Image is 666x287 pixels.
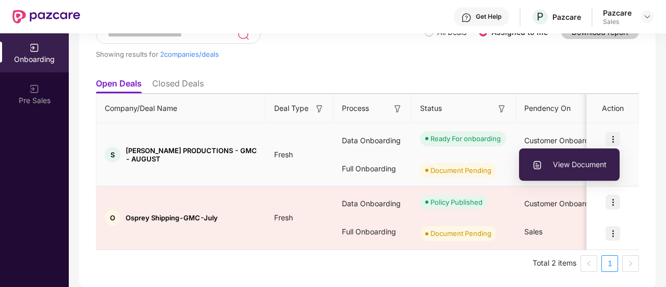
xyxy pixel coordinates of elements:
[237,28,249,41] img: svg+xml;base64,PHN2ZyB3aWR0aD0iMjQiIGhlaWdodD0iMjUiIHZpZXdCb3g9IjAgMCAyNCAyNSIgZmlsbD0ibm9uZSIgeG...
[334,190,412,218] div: Data Onboarding
[314,104,325,114] img: svg+xml;base64,PHN2ZyB3aWR0aD0iMTYiIGhlaWdodD0iMTYiIHZpZXdCb3g9IjAgMCAxNiAxNiIgZmlsbD0ibm9uZSIgeG...
[266,150,301,159] span: Fresh
[524,103,571,114] span: Pendency On
[497,104,507,114] img: svg+xml;base64,PHN2ZyB3aWR0aD0iMTYiIGhlaWdodD0iMTYiIHZpZXdCb3g9IjAgMCAxNiAxNiIgZmlsbD0ibm9uZSIgeG...
[105,210,120,226] div: O
[532,160,542,170] img: svg+xml;base64,PHN2ZyBpZD0iVXBsb2FkX0xvZ3MiIGRhdGEtbmFtZT0iVXBsb2FkIExvZ3MiIHhtbG5zPSJodHRwOi8vd3...
[126,214,218,222] span: Osprey Shipping-GMC-July
[29,43,40,53] img: svg+xml;base64,PHN2ZyB3aWR0aD0iMjAiIGhlaWdodD0iMjAiIHZpZXdCb3g9IjAgMCAyMCAyMCIgZmlsbD0ibm9uZSIgeG...
[601,255,618,272] li: 1
[581,255,597,272] button: left
[126,146,257,163] span: [PERSON_NAME] PRODUCTIONS - GMC - AUGUST
[266,213,301,222] span: Fresh
[105,147,120,163] div: S
[622,255,639,272] button: right
[586,260,592,267] span: left
[643,13,651,21] img: svg+xml;base64,PHN2ZyBpZD0iRHJvcGRvd24tMzJ4MzIiIHhtbG5zPSJodHRwOi8vd3d3LnczLm9yZy8yMDAwL3N2ZyIgd2...
[392,104,403,114] img: svg+xml;base64,PHN2ZyB3aWR0aD0iMTYiIGhlaWdodD0iMTYiIHZpZXdCb3g9IjAgMCAxNiAxNiIgZmlsbD0ibm9uZSIgeG...
[334,127,412,155] div: Data Onboarding
[537,10,544,23] span: P
[533,255,576,272] li: Total 2 items
[430,197,483,207] div: Policy Published
[420,103,442,114] span: Status
[606,132,620,146] img: icon
[524,136,600,145] span: Customer Onboarding
[334,155,412,183] div: Full Onboarding
[334,218,412,246] div: Full Onboarding
[461,13,472,23] img: svg+xml;base64,PHN2ZyBpZD0iSGVscC0zMngzMiIgeG1sbnM9Imh0dHA6Ly93d3cudzMub3JnLzIwMDAvc3ZnIiB3aWR0aD...
[430,133,501,144] div: Ready For onboarding
[606,195,620,209] img: icon
[160,50,219,58] span: 2 companies/deals
[622,255,639,272] li: Next Page
[532,159,607,170] span: View Document
[430,228,491,239] div: Document Pending
[524,227,542,236] span: Sales
[152,78,204,93] li: Closed Deals
[13,10,80,23] img: New Pazcare Logo
[606,226,620,241] img: icon
[524,199,600,208] span: Customer Onboarding
[430,165,491,176] div: Document Pending
[552,12,581,22] div: Pazcare
[96,94,266,123] th: Company/Deal Name
[603,18,632,26] div: Sales
[342,103,369,114] span: Process
[274,103,309,114] span: Deal Type
[476,13,501,21] div: Get Help
[581,255,597,272] li: Previous Page
[627,260,634,267] span: right
[602,256,618,271] a: 1
[29,84,40,94] img: svg+xml;base64,PHN2ZyB3aWR0aD0iMjAiIGhlaWdodD0iMjAiIHZpZXdCb3g9IjAgMCAyMCAyMCIgZmlsbD0ibm9uZSIgeG...
[96,50,425,58] div: Showing results for
[96,78,142,93] li: Open Deals
[587,94,639,123] th: Action
[603,8,632,18] div: Pazcare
